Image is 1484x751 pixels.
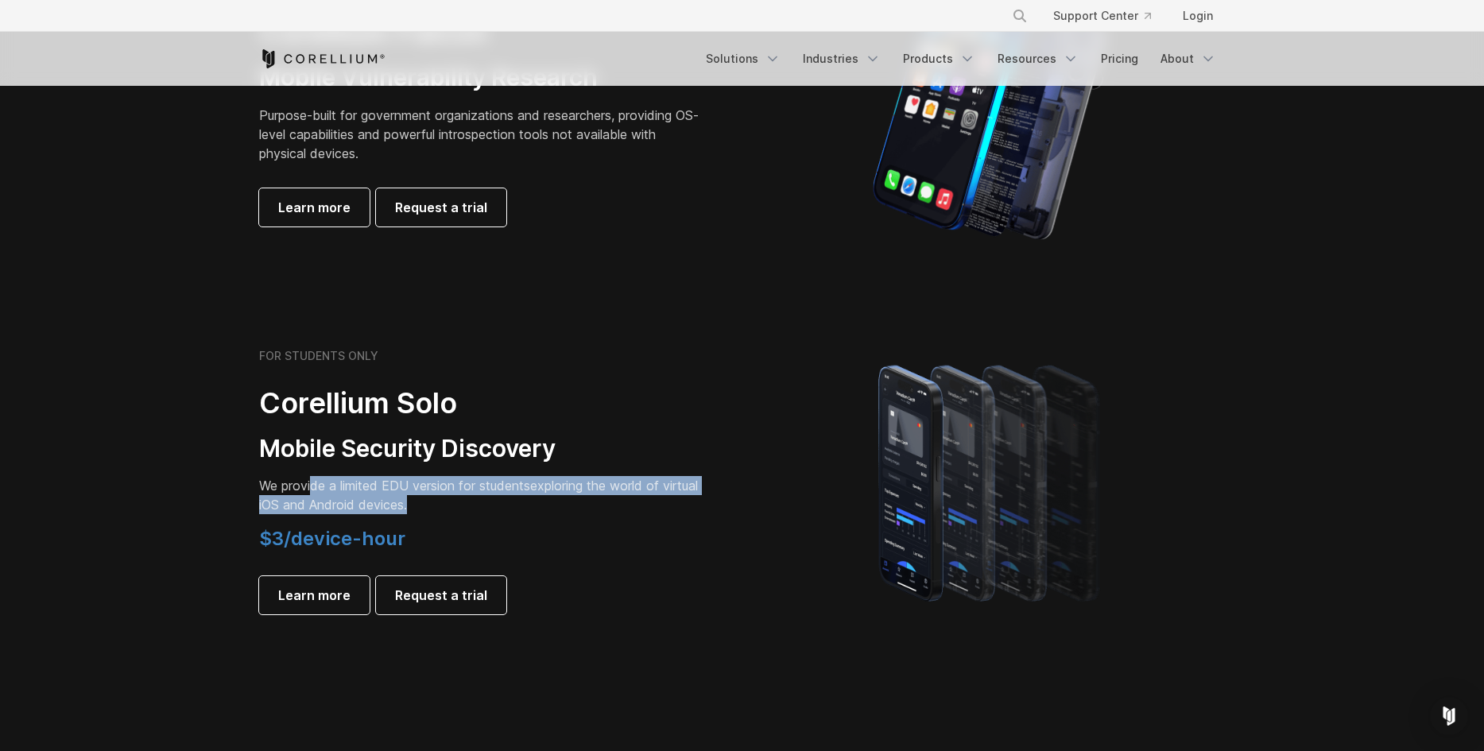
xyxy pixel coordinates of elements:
[259,385,704,421] h2: Corellium Solo
[259,478,530,494] span: We provide a limited EDU version for students
[259,434,704,464] h3: Mobile Security Discovery
[259,476,704,514] p: exploring the world of virtual iOS and Android devices.
[793,45,890,73] a: Industries
[847,343,1137,621] img: A lineup of four iPhone models becoming more gradient and blurred
[696,45,1226,73] div: Navigation Menu
[259,349,378,363] h6: FOR STUDENTS ONLY
[893,45,985,73] a: Products
[278,198,351,217] span: Learn more
[988,45,1088,73] a: Resources
[259,49,386,68] a: Corellium Home
[278,586,351,605] span: Learn more
[1040,2,1164,30] a: Support Center
[376,576,506,614] a: Request a trial
[1005,2,1034,30] button: Search
[376,188,506,226] a: Request a trial
[259,106,704,163] p: Purpose-built for government organizations and researchers, providing OS-level capabilities and p...
[259,576,370,614] a: Learn more
[696,45,790,73] a: Solutions
[1091,45,1148,73] a: Pricing
[1170,2,1226,30] a: Login
[993,2,1226,30] div: Navigation Menu
[1151,45,1226,73] a: About
[259,188,370,226] a: Learn more
[1430,697,1468,735] div: Open Intercom Messenger
[259,527,405,550] span: $3/device-hour
[395,586,487,605] span: Request a trial
[395,198,487,217] span: Request a trial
